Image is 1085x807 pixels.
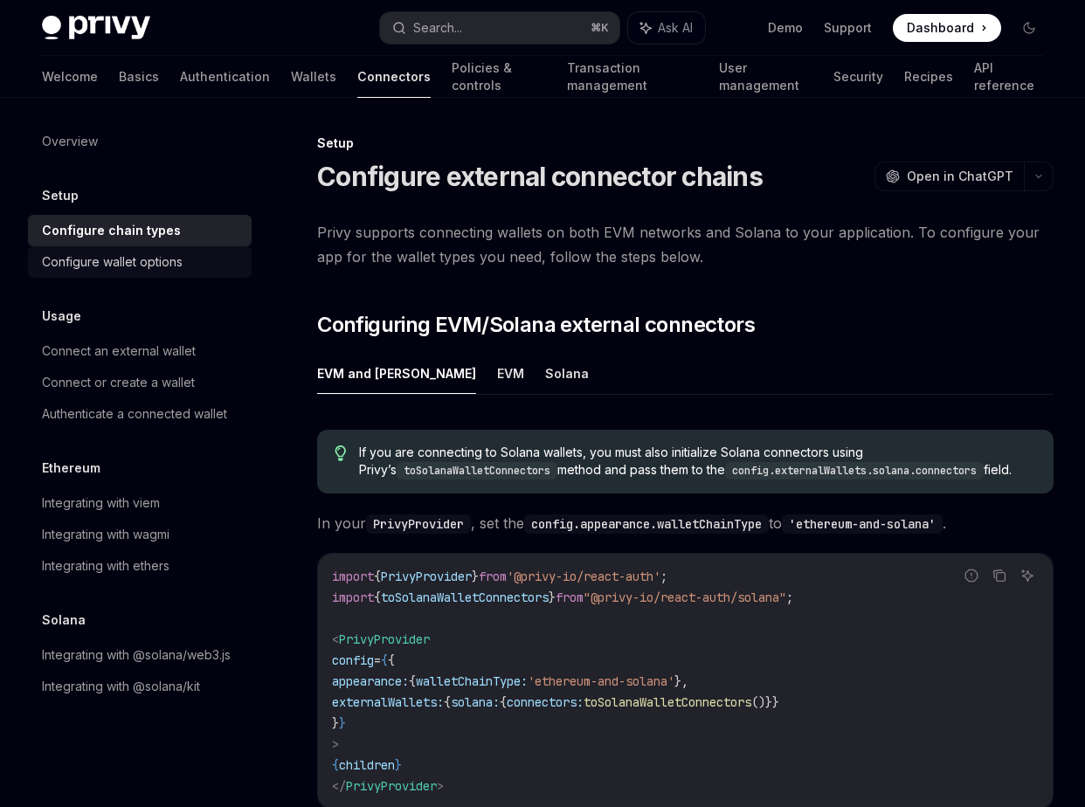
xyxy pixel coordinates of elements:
a: Policies & controls [452,56,546,98]
span: } [549,590,556,605]
a: Integrating with viem [28,487,252,519]
span: PrivyProvider [381,569,472,584]
h5: Solana [42,610,86,631]
button: Search...⌘K [380,12,619,44]
a: Wallets [291,56,336,98]
a: Basics [119,56,159,98]
span: }, [674,673,688,689]
span: '@privy-io/react-auth' [507,569,660,584]
span: Open in ChatGPT [907,168,1013,185]
span: { [374,569,381,584]
button: EVM [497,353,524,394]
span: Configuring EVM/Solana external connectors [317,311,755,339]
a: User management [719,56,812,98]
a: Integrating with ethers [28,550,252,582]
div: Integrating with @solana/kit [42,676,200,697]
div: Overview [42,131,98,152]
span: walletChainType: [416,673,528,689]
button: EVM and [PERSON_NAME] [317,353,476,394]
h1: Configure external connector chains [317,161,763,192]
div: Integrating with ethers [42,555,169,576]
code: 'ethereum-and-solana' [782,514,943,534]
span: Privy supports connecting wallets on both EVM networks and Solana to your application. To configu... [317,220,1054,269]
a: Connect or create a wallet [28,367,252,398]
span: ()}} [751,694,779,710]
span: ; [660,569,667,584]
span: > [437,778,444,794]
div: Authenticate a connected wallet [42,403,227,424]
a: Configure chain types [28,215,252,246]
button: Copy the contents from the code block [988,564,1011,587]
div: Integrating with wagmi [42,524,169,545]
span: connectors: [507,694,584,710]
a: Connect an external wallet [28,335,252,367]
span: PrivyProvider [339,631,430,647]
a: API reference [974,56,1043,98]
button: Ask AI [628,12,705,44]
span: ⌘ K [591,21,609,35]
a: Integrating with @solana/kit [28,671,252,702]
span: } [332,715,339,731]
code: config.externalWallets.solana.connectors [725,462,984,479]
div: Configure wallet options [42,252,183,272]
span: toSolanaWalletConnectors [584,694,751,710]
a: Recipes [904,56,953,98]
span: { [374,590,381,605]
a: Support [824,19,872,37]
a: Demo [768,19,803,37]
button: Report incorrect code [960,564,983,587]
div: Search... [413,17,462,38]
img: dark logo [42,16,150,40]
span: toSolanaWalletConnectors [381,590,549,605]
a: Dashboard [893,14,1001,42]
div: Integrating with viem [42,493,160,514]
span: </ [332,778,346,794]
svg: Tip [335,445,347,461]
a: Integrating with @solana/web3.js [28,639,252,671]
span: Dashboard [907,19,974,37]
button: Solana [545,353,589,394]
a: Transaction management [567,56,698,98]
span: appearance: [332,673,409,689]
span: } [339,715,346,731]
span: from [479,569,507,584]
span: { [409,673,416,689]
h5: Ethereum [42,458,100,479]
a: Configure wallet options [28,246,252,278]
button: Toggle dark mode [1015,14,1043,42]
span: > [332,736,339,752]
span: } [472,569,479,584]
span: = [374,652,381,668]
span: If you are connecting to Solana wallets, you must also initialize Solana connectors using Privy’s... [359,444,1036,479]
span: { [332,757,339,773]
span: config [332,652,374,668]
code: toSolanaWalletConnectors [397,462,557,479]
div: Integrating with @solana/web3.js [42,645,231,666]
span: PrivyProvider [346,778,437,794]
code: PrivyProvider [366,514,471,534]
span: In your , set the to . [317,511,1054,535]
span: { [381,652,388,668]
a: Authentication [180,56,270,98]
div: Configure chain types [42,220,181,241]
span: import [332,590,374,605]
button: Ask AI [1016,564,1039,587]
h5: Usage [42,306,81,327]
div: Setup [317,134,1054,152]
div: Connect or create a wallet [42,372,195,393]
div: Connect an external wallet [42,341,196,362]
a: Authenticate a connected wallet [28,398,252,430]
span: Ask AI [658,19,693,37]
span: } [395,757,402,773]
span: < [332,631,339,647]
span: solana: [451,694,500,710]
span: { [500,694,507,710]
code: config.appearance.walletChainType [524,514,769,534]
span: from [556,590,584,605]
span: { [388,652,395,668]
a: Integrating with wagmi [28,519,252,550]
span: "@privy-io/react-auth/solana" [584,590,786,605]
a: Overview [28,126,252,157]
span: children [339,757,395,773]
span: import [332,569,374,584]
